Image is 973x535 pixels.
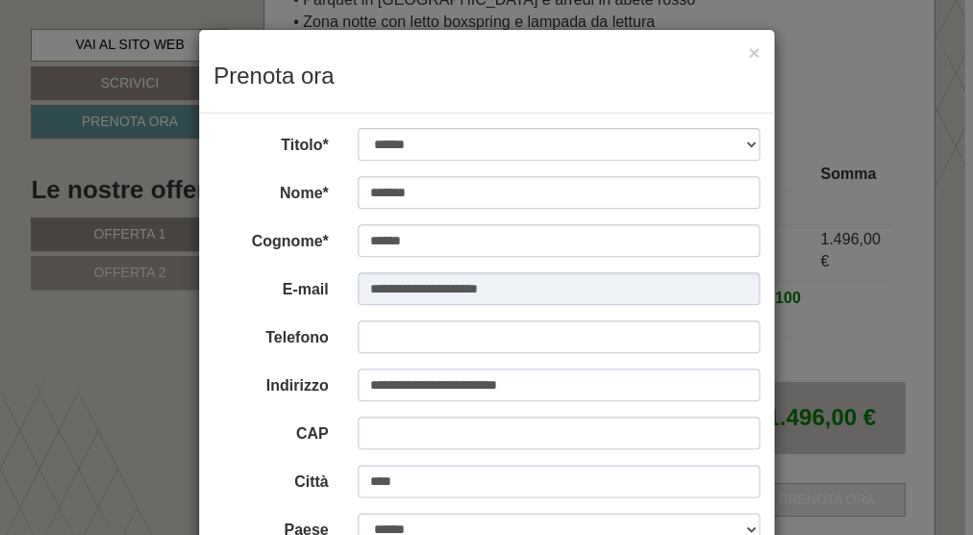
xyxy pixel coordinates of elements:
[199,465,343,494] label: Città
[199,176,343,205] label: Nome*
[748,42,760,63] button: ×
[199,128,343,157] label: Titolo*
[199,224,343,253] label: Cognome*
[199,320,343,349] label: Telefono
[213,64,760,89] h3: Prenota ora
[199,272,343,301] label: E-mail
[199,417,343,446] label: CAP
[199,369,343,397] label: Indirizzo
